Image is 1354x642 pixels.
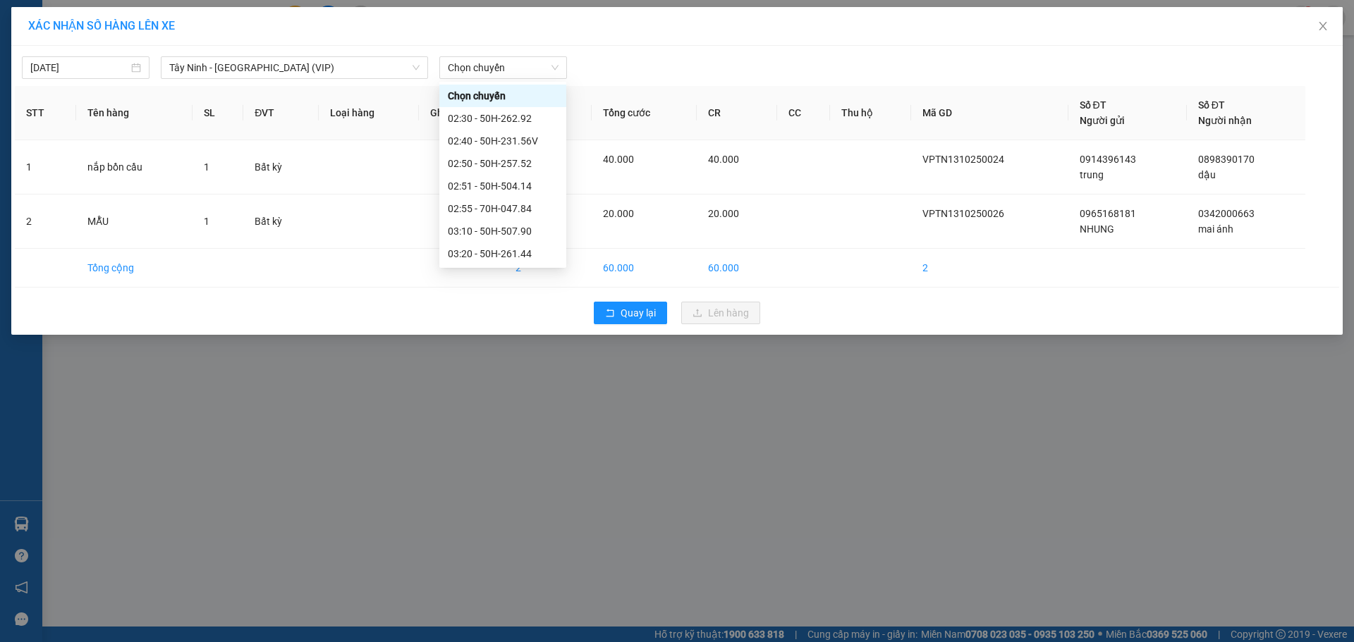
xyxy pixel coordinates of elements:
th: Mã GD [911,86,1068,140]
th: Tổng cước [592,86,697,140]
span: 40.000 [603,154,634,165]
td: 1 [15,140,76,195]
th: STT [15,86,76,140]
span: trung [1080,169,1104,180]
span: 40.000 [708,154,739,165]
input: 14/10/2025 [30,60,128,75]
span: Chọn chuyến [448,57,559,78]
span: XÁC NHẬN SỐ HÀNG LÊN XE [28,19,175,32]
span: Người gửi [1080,115,1125,126]
button: rollbackQuay lại [594,302,667,324]
span: 20.000 [708,208,739,219]
span: VPTN1310250024 [922,154,1004,165]
span: dậu [1198,169,1216,180]
th: CC [777,86,830,140]
span: 0342000663 [1198,208,1255,219]
td: 2 [911,249,1068,288]
th: SL [193,86,243,140]
td: Bất kỳ [243,195,319,249]
span: 1 [516,154,521,165]
th: Loại hàng [319,86,420,140]
td: 2 [504,249,592,288]
span: close [1317,20,1329,32]
span: 1 [204,216,209,227]
td: MẪU [76,195,193,249]
span: 20.000 [603,208,634,219]
span: Số ĐT [1198,99,1225,111]
span: 0914396143 [1080,154,1136,165]
span: Tây Ninh - Sài Gòn (VIP) [169,57,420,78]
span: 1 [204,161,209,173]
span: Quay lại [621,305,656,321]
th: Ghi chú [419,86,504,140]
td: nắp bồn cầu [76,140,193,195]
span: rollback [605,308,615,319]
span: Số ĐT [1080,99,1106,111]
span: VPTN1310250026 [922,208,1004,219]
td: 60.000 [592,249,697,288]
span: mai ánh [1198,223,1233,235]
th: CR [697,86,777,140]
span: Người nhận [1198,115,1252,126]
span: NHUNG [1080,223,1114,235]
span: down [412,63,420,72]
th: Tên hàng [76,86,193,140]
button: uploadLên hàng [681,302,760,324]
th: Tổng SL [504,86,592,140]
th: Thu hộ [830,86,912,140]
th: ĐVT [243,86,319,140]
span: 0898390170 [1198,154,1255,165]
span: 1 [516,208,521,219]
td: Bất kỳ [243,140,319,195]
td: 2 [15,195,76,249]
span: 0965168181 [1080,208,1136,219]
button: Close [1303,7,1343,47]
td: Tổng cộng [76,249,193,288]
td: 60.000 [697,249,777,288]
